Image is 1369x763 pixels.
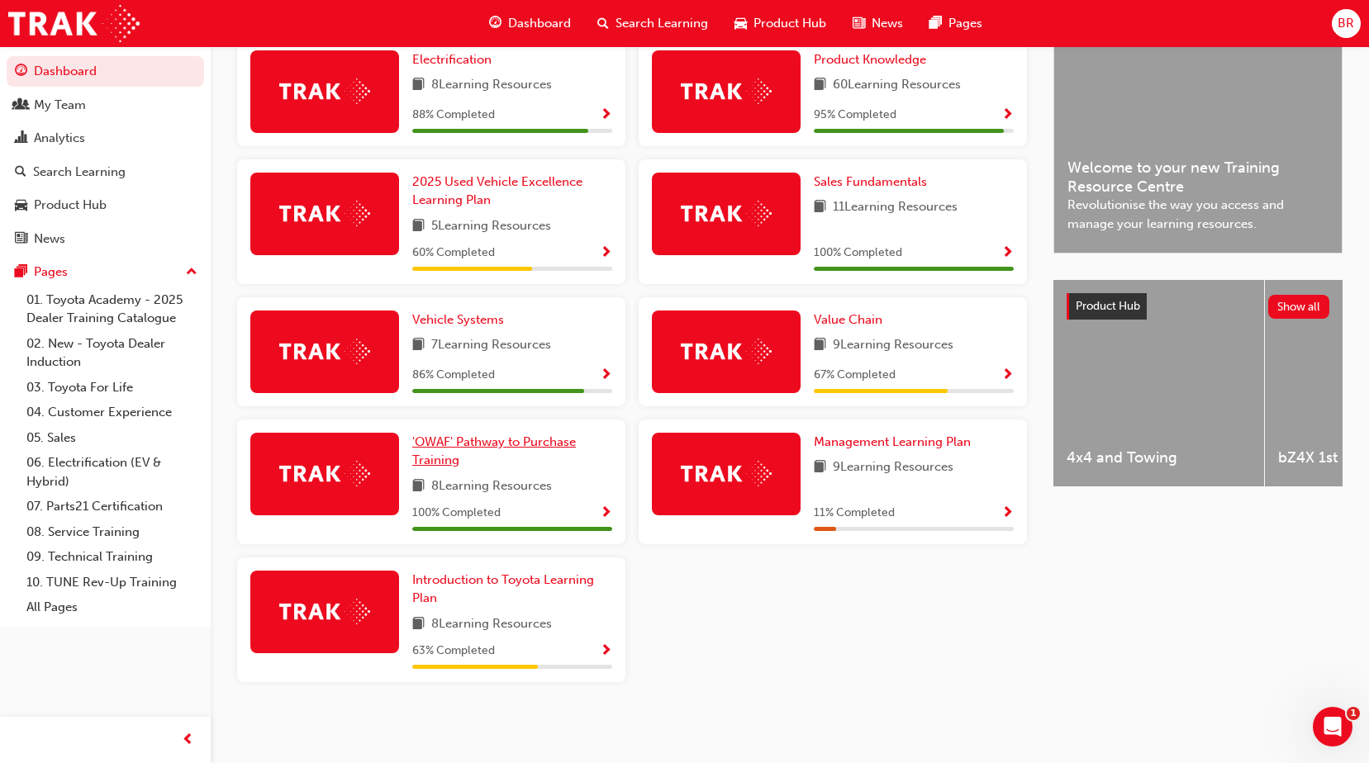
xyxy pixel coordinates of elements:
[833,197,958,218] span: 11 Learning Resources
[15,165,26,180] span: search-icon
[412,50,498,69] a: Electrification
[681,78,772,104] img: Trak
[681,461,772,486] img: Trak
[412,434,576,468] span: 'OWAF' Pathway to Purchase Training
[7,123,204,154] a: Analytics
[1001,503,1014,524] button: Show Progress
[412,173,612,210] a: 2025 Used Vehicle Excellence Learning Plan
[839,7,916,40] a: news-iconNews
[814,197,826,218] span: book-icon
[1001,105,1014,126] button: Show Progress
[853,13,865,34] span: news-icon
[814,312,882,327] span: Value Chain
[489,13,501,34] span: guage-icon
[600,368,612,383] span: Show Progress
[814,504,895,523] span: 11 % Completed
[431,476,552,497] span: 8 Learning Resources
[948,14,982,33] span: Pages
[600,105,612,126] button: Show Progress
[412,244,495,263] span: 60 % Completed
[833,457,953,478] span: 9 Learning Resources
[431,75,552,96] span: 8 Learning Resources
[814,366,896,385] span: 67 % Completed
[34,96,86,115] div: My Team
[15,198,27,213] span: car-icon
[600,246,612,261] span: Show Progress
[7,53,204,257] button: DashboardMy TeamAnalyticsSearch LearningProduct HubNews
[20,570,204,595] a: 10. TUNE Rev-Up Training
[7,257,204,287] button: Pages
[412,310,511,329] a: Vehicle Systems
[1001,246,1014,261] span: Show Progress
[508,14,571,33] span: Dashboard
[1067,159,1329,196] span: Welcome to your new Training Resource Centre
[1001,368,1014,383] span: Show Progress
[279,201,370,226] img: Trak
[412,571,612,608] a: Introduction to Toyota Learning Plan
[20,494,204,519] a: 07. Parts21 Certification
[584,7,721,40] a: search-iconSearch Learning
[1268,295,1330,319] button: Show all
[7,190,204,220] a: Product Hub
[431,614,552,635] span: 8 Learning Resources
[412,642,495,661] span: 63 % Completed
[814,174,927,189] span: Sales Fundamentals
[15,64,27,79] span: guage-icon
[814,106,896,125] span: 95 % Completed
[279,339,370,364] img: Trak
[7,90,204,121] a: My Team
[15,232,27,247] span: news-icon
[20,287,204,331] a: 01. Toyota Academy - 2025 Dealer Training Catalogue
[412,216,425,237] span: book-icon
[412,504,501,523] span: 100 % Completed
[600,365,612,386] button: Show Progress
[1067,293,1329,320] a: Product HubShow all
[597,13,609,34] span: search-icon
[600,243,612,263] button: Show Progress
[412,572,594,606] span: Introduction to Toyota Learning Plan
[20,425,204,451] a: 05. Sales
[753,14,826,33] span: Product Hub
[15,98,27,113] span: people-icon
[412,106,495,125] span: 88 % Completed
[814,434,971,449] span: Management Learning Plan
[600,644,612,659] span: Show Progress
[279,599,370,624] img: Trak
[20,595,204,620] a: All Pages
[34,196,107,215] div: Product Hub
[1067,196,1329,233] span: Revolutionise the way you access and manage your learning resources.
[412,366,495,385] span: 86 % Completed
[814,75,826,96] span: book-icon
[814,335,826,356] span: book-icon
[600,108,612,123] span: Show Progress
[1067,448,1251,467] span: 4x4 and Towing
[721,7,839,40] a: car-iconProduct Hub
[412,614,425,635] span: book-icon
[814,50,933,69] a: Product Knowledge
[814,310,889,329] a: Value Chain
[7,157,204,187] a: Search Learning
[814,173,934,192] a: Sales Fundamentals
[20,519,204,545] a: 08. Service Training
[412,476,425,497] span: book-icon
[34,129,85,148] div: Analytics
[431,335,551,356] span: 7 Learning Resources
[600,506,612,521] span: Show Progress
[833,335,953,356] span: 9 Learning Resources
[916,7,996,40] a: pages-iconPages
[412,312,504,327] span: Vehicle Systems
[20,400,204,425] a: 04. Customer Experience
[34,230,65,249] div: News
[20,544,204,570] a: 09. Technical Training
[814,52,926,67] span: Product Knowledge
[1053,4,1343,254] a: Latest NewsShow allWelcome to your new Training Resource CentreRevolutionise the way you access a...
[279,78,370,104] img: Trak
[833,75,961,96] span: 60 Learning Resources
[1076,299,1140,313] span: Product Hub
[412,52,492,67] span: Electrification
[412,75,425,96] span: book-icon
[616,14,708,33] span: Search Learning
[1347,707,1360,720] span: 1
[929,13,942,34] span: pages-icon
[412,335,425,356] span: book-icon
